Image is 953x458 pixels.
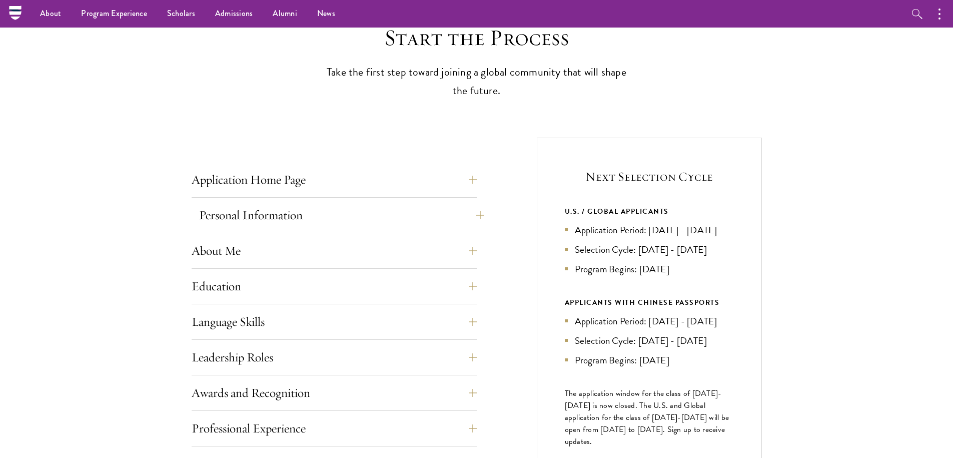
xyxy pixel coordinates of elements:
[565,242,734,257] li: Selection Cycle: [DATE] - [DATE]
[565,205,734,218] div: U.S. / GLOBAL APPLICANTS
[192,416,477,440] button: Professional Experience
[565,168,734,185] h5: Next Selection Cycle
[565,262,734,276] li: Program Begins: [DATE]
[565,333,734,348] li: Selection Cycle: [DATE] - [DATE]
[565,353,734,367] li: Program Begins: [DATE]
[565,314,734,328] li: Application Period: [DATE] - [DATE]
[565,387,729,447] span: The application window for the class of [DATE]-[DATE] is now closed. The U.S. and Global applicat...
[565,223,734,237] li: Application Period: [DATE] - [DATE]
[192,345,477,369] button: Leadership Roles
[192,274,477,298] button: Education
[192,168,477,192] button: Application Home Page
[192,310,477,334] button: Language Skills
[192,381,477,405] button: Awards and Recognition
[322,63,632,100] p: Take the first step toward joining a global community that will shape the future.
[192,239,477,263] button: About Me
[565,296,734,309] div: APPLICANTS WITH CHINESE PASSPORTS
[322,24,632,52] h2: Start the Process
[199,203,484,227] button: Personal Information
